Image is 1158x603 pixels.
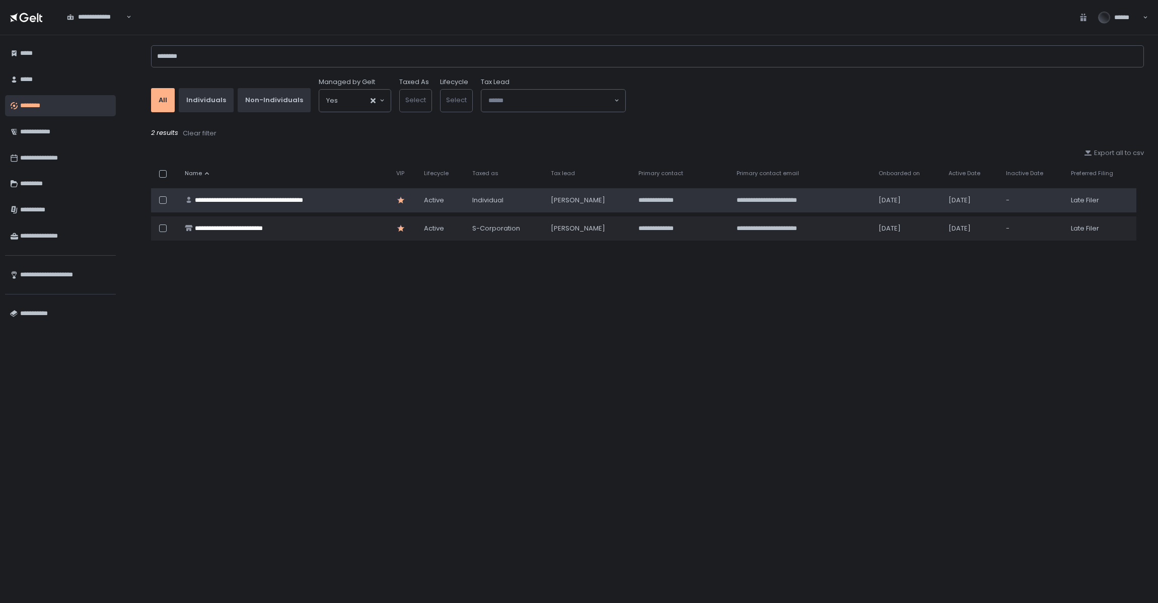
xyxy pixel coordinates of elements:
label: Taxed As [399,78,429,87]
span: Select [446,95,467,105]
div: S-Corporation [472,224,539,233]
span: Primary contact email [737,170,799,177]
div: Search for option [481,90,625,112]
input: Search for option [338,96,370,106]
span: Tax lead [551,170,575,177]
span: Taxed as [472,170,498,177]
button: Clear filter [182,128,217,138]
span: active [424,196,444,205]
div: - [1006,224,1059,233]
div: - [1006,196,1059,205]
input: Search for option [488,96,613,106]
button: Individuals [179,88,234,112]
div: [PERSON_NAME] [551,224,626,233]
div: Late Filer [1071,196,1130,205]
div: Individual [472,196,539,205]
span: Yes [326,96,338,106]
span: Onboarded on [879,170,920,177]
input: Search for option [124,12,125,22]
div: Non-Individuals [245,96,303,105]
span: Managed by Gelt [319,78,375,87]
div: [DATE] [879,224,936,233]
div: [DATE] [949,224,994,233]
span: Tax Lead [481,78,510,87]
button: All [151,88,175,112]
span: Inactive Date [1006,170,1043,177]
span: Active Date [949,170,980,177]
span: Preferred Filing [1071,170,1113,177]
div: [PERSON_NAME] [551,196,626,205]
span: Primary contact [638,170,683,177]
button: Export all to csv [1084,148,1144,158]
div: Individuals [186,96,226,105]
span: Lifecycle [424,170,449,177]
span: VIP [396,170,404,177]
div: [DATE] [949,196,994,205]
div: All [159,96,167,105]
div: Late Filer [1071,224,1130,233]
span: Name [185,170,202,177]
button: Clear Selected [371,98,376,103]
div: Clear filter [183,129,216,138]
div: [DATE] [879,196,936,205]
div: Search for option [60,7,131,28]
div: Search for option [319,90,391,112]
div: 2 results [151,128,1144,138]
span: active [424,224,444,233]
button: Non-Individuals [238,88,311,112]
label: Lifecycle [440,78,468,87]
span: Select [405,95,426,105]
